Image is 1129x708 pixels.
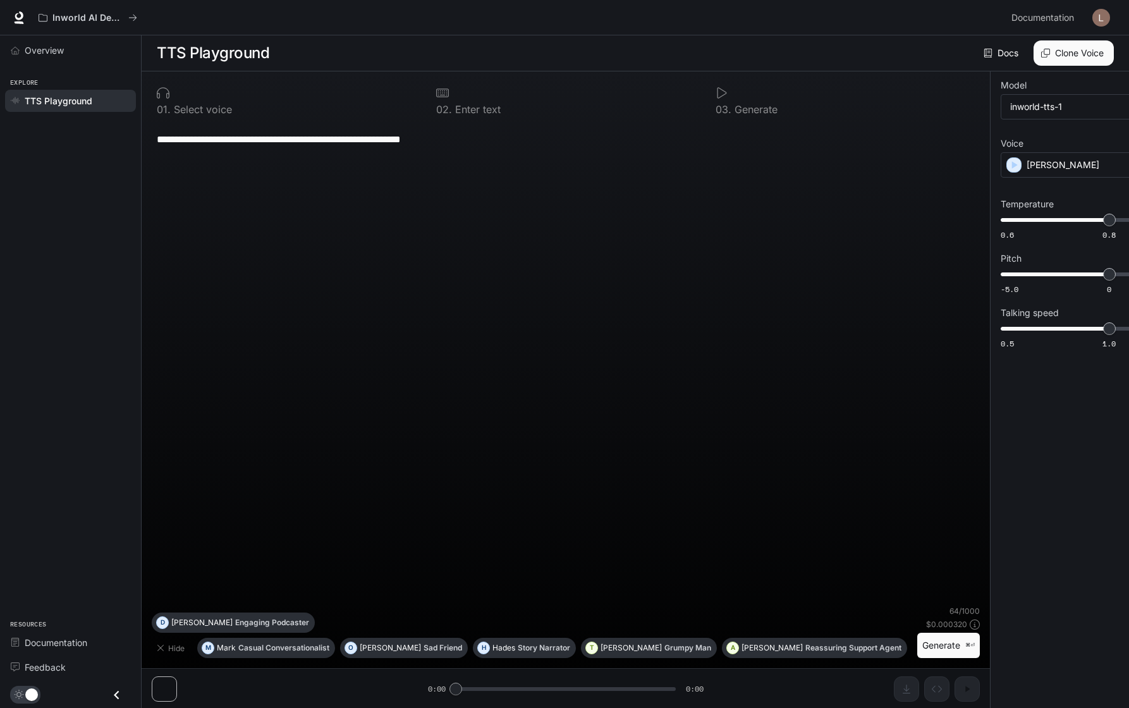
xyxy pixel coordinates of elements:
button: Close drawer [102,682,131,708]
a: Feedback [5,656,136,678]
h1: TTS Playground [157,40,269,66]
span: Overview [25,44,64,57]
a: TTS Playground [5,90,136,112]
a: Overview [5,39,136,61]
img: User avatar [1092,9,1110,27]
p: Hades [492,644,515,652]
p: ⌘⏎ [965,642,975,649]
p: Pitch [1001,254,1022,263]
p: Generate [731,104,778,114]
p: Story Narrator [518,644,570,652]
div: O [345,638,357,658]
div: T [586,638,597,658]
p: Select voice [171,104,232,114]
span: 1.0 [1102,338,1116,349]
a: Documentation [5,632,136,654]
a: Docs [981,40,1023,66]
p: [PERSON_NAME] [171,619,233,626]
button: T[PERSON_NAME]Grumpy Man [581,638,717,658]
button: MMarkCasual Conversationalist [197,638,335,658]
p: Voice [1001,139,1023,148]
span: Feedback [25,661,66,674]
p: Grumpy Man [664,644,711,652]
div: H [478,638,489,658]
div: M [202,638,214,658]
span: TTS Playground [25,94,92,107]
div: D [157,613,168,633]
p: [PERSON_NAME] [1027,159,1099,171]
a: Documentation [1006,5,1083,30]
p: 0 3 . [716,104,731,114]
p: Sad Friend [424,644,462,652]
p: 0 1 . [157,104,171,114]
p: 64 / 1000 [949,606,980,616]
span: 0.6 [1001,229,1014,240]
button: Hide [152,638,192,658]
p: 0 2 . [436,104,452,114]
button: HHadesStory Narrator [473,638,576,658]
button: D[PERSON_NAME]Engaging Podcaster [152,613,315,633]
button: Generate⌘⏎ [917,633,980,659]
p: Engaging Podcaster [235,619,309,626]
p: [PERSON_NAME] [360,644,421,652]
button: User avatar [1089,5,1114,30]
span: 0 [1107,284,1111,295]
p: Talking speed [1001,308,1059,317]
span: 0.5 [1001,338,1014,349]
p: Model [1001,81,1027,90]
p: Temperature [1001,200,1054,209]
button: A[PERSON_NAME]Reassuring Support Agent [722,638,907,658]
p: [PERSON_NAME] [601,644,662,652]
p: Casual Conversationalist [238,644,329,652]
p: Enter text [452,104,501,114]
span: Documentation [25,636,87,649]
span: Dark mode toggle [25,687,38,701]
button: All workspaces [33,5,143,30]
div: A [727,638,738,658]
p: [PERSON_NAME] [741,644,803,652]
p: Reassuring Support Agent [805,644,901,652]
p: Mark [217,644,236,652]
span: -5.0 [1001,284,1018,295]
p: Inworld AI Demos [52,13,123,23]
span: 0.8 [1102,229,1116,240]
button: O[PERSON_NAME]Sad Friend [340,638,468,658]
button: Clone Voice [1034,40,1114,66]
span: Documentation [1011,10,1074,26]
p: $ 0.000320 [926,619,967,630]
